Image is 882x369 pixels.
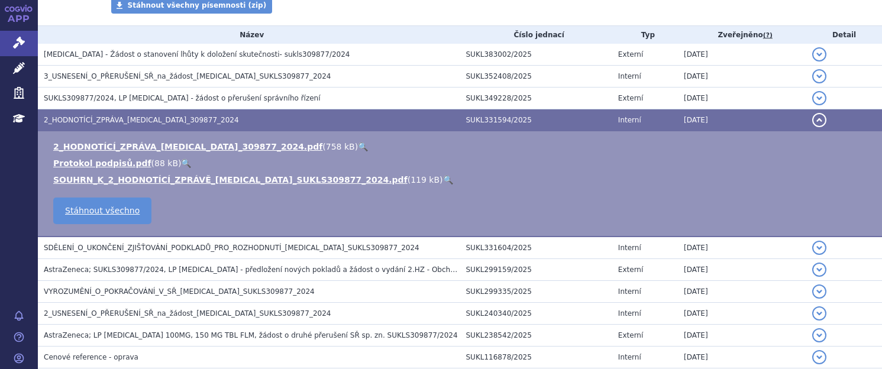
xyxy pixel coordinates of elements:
[460,303,612,325] td: SUKL240340/2025
[53,142,322,151] a: 2_HODNOTÍCÍ_ZPRÁVA_[MEDICAL_DATA]_309877_2024.pdf
[443,175,453,184] a: 🔍
[460,325,612,347] td: SUKL238542/2025
[460,259,612,281] td: SUKL299159/2025
[678,44,806,66] td: [DATE]
[44,72,331,80] span: 3_USNESENÍ_O_PŘERUŠENÍ_SŘ_na_žádost_LYNPARZA_SUKLS309877_2024
[618,244,641,252] span: Interní
[812,47,826,61] button: detail
[678,281,806,303] td: [DATE]
[618,309,641,318] span: Interní
[44,50,350,59] span: LYNPARZA - Žádost o stanovení lhůty k doložení skutečnosti- sukls309877/2024
[53,141,870,153] li: ( )
[678,259,806,281] td: [DATE]
[678,26,806,44] th: Zveřejněno
[460,66,612,88] td: SUKL352408/2025
[618,331,643,339] span: Externí
[53,198,151,224] a: Stáhnout všechno
[44,353,138,361] span: Cenové reference - oprava
[53,157,870,169] li: ( )
[678,347,806,368] td: [DATE]
[460,237,612,259] td: SUKL331604/2025
[53,174,870,186] li: ( )
[38,26,460,44] th: Název
[812,263,826,277] button: detail
[806,26,882,44] th: Detail
[812,241,826,255] button: detail
[44,116,239,124] span: 2_HODNOTÍCÍ_ZPRÁVA_LYNPARZA_309877_2024
[358,142,368,151] a: 🔍
[618,50,643,59] span: Externí
[460,88,612,109] td: SUKL349228/2025
[181,158,191,168] a: 🔍
[812,113,826,127] button: detail
[812,91,826,105] button: detail
[411,175,440,184] span: 119 kB
[460,26,612,44] th: Číslo jednací
[618,116,641,124] span: Interní
[460,44,612,66] td: SUKL383002/2025
[44,266,501,274] span: AstraZeneca; SUKLS309877/2024, LP LYNPARZA - předložení nových pokladů a žádost o vydání 2.HZ - O...
[460,109,612,131] td: SUKL331594/2025
[460,347,612,368] td: SUKL116878/2025
[154,158,178,168] span: 88 kB
[678,325,806,347] td: [DATE]
[460,281,612,303] td: SUKL299335/2025
[618,266,643,274] span: Externí
[812,328,826,342] button: detail
[678,66,806,88] td: [DATE]
[812,350,826,364] button: detail
[618,287,641,296] span: Interní
[618,94,643,102] span: Externí
[678,109,806,131] td: [DATE]
[53,158,151,168] a: Protokol podpisů.pdf
[678,237,806,259] td: [DATE]
[44,244,419,252] span: SDĚLENÍ_O_UKONČENÍ_ZJIŠŤOVÁNÍ_PODKLADŮ_PRO_ROZHODNUTÍ_LYNPARZA_SUKLS309877_2024
[678,303,806,325] td: [DATE]
[53,175,408,184] a: SOUHRN_K_2_HODNOTÍCÍ_ZPRÁVĚ_[MEDICAL_DATA]_SUKLS309877_2024.pdf
[678,88,806,109] td: [DATE]
[618,72,641,80] span: Interní
[44,287,315,296] span: VYROZUMĚNÍ_O_POKRAČOVÁNÍ_V_SŘ_LYNPARZA_SUKLS309877_2024
[326,142,355,151] span: 758 kB
[812,69,826,83] button: detail
[612,26,678,44] th: Typ
[44,331,458,339] span: AstraZeneca; LP LYNPARZA 100MG, 150 MG TBL FLM, žádost o druhé přerušení SŘ sp. zn. SUKLS309877/2024
[763,31,773,40] abbr: (?)
[812,284,826,299] button: detail
[44,94,321,102] span: SUKLS309877/2024, LP LYNPARZA - žádost o přerušení správního řízení
[618,353,641,361] span: Interní
[128,1,267,9] span: Stáhnout všechny písemnosti (zip)
[44,309,331,318] span: 2_USNESENÍ_O_PŘERUŠENÍ_SŘ_na_žádost_LYNPARZA_SUKLS309877_2024
[812,306,826,321] button: detail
